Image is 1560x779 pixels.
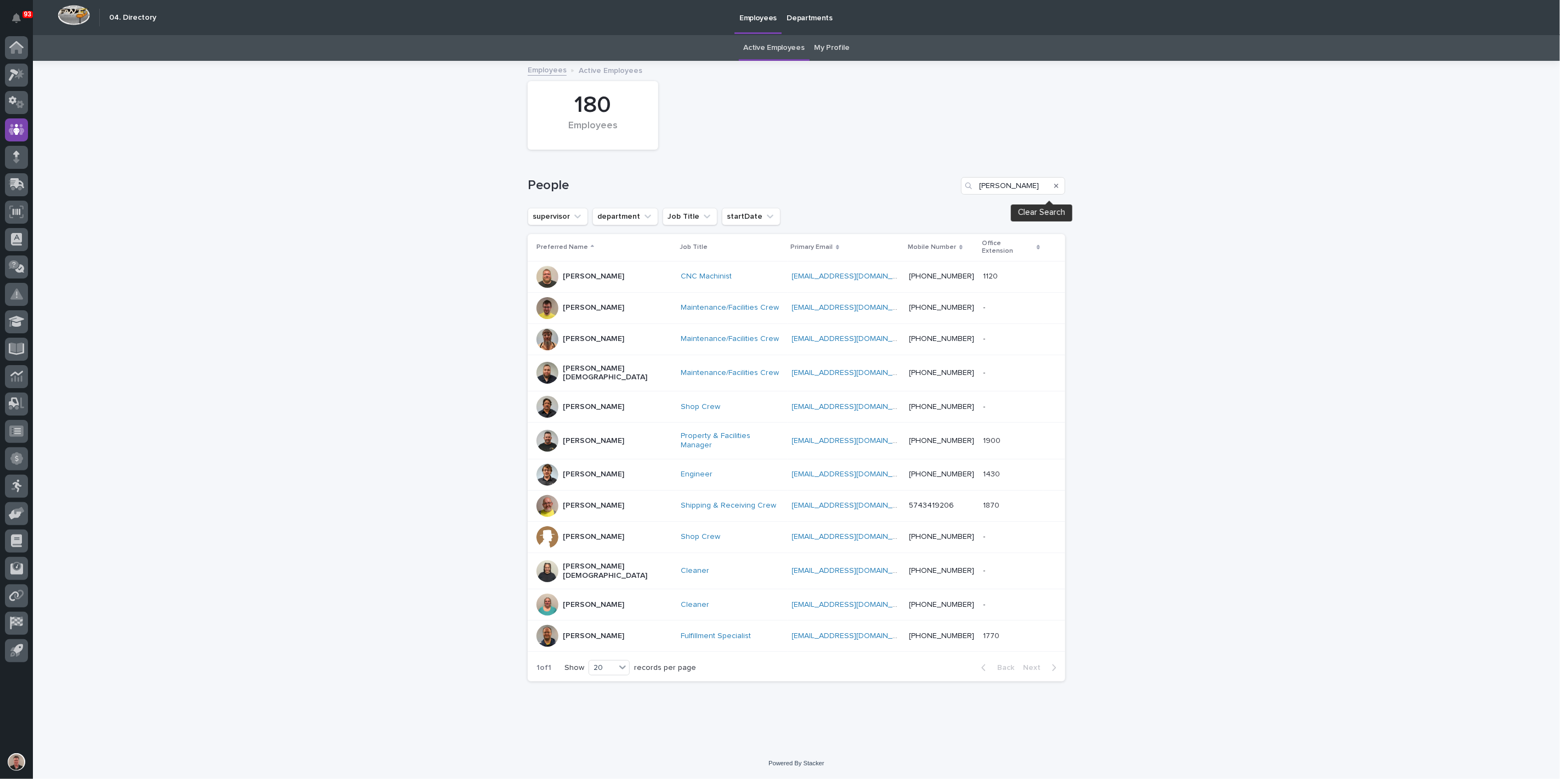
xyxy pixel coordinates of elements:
[909,437,975,445] a: [PHONE_NUMBER]
[792,601,916,609] a: [EMAIL_ADDRESS][DOMAIN_NAME]
[991,664,1014,672] span: Back
[528,355,1065,391] tr: [PERSON_NAME][DEMOGRAPHIC_DATA]Maintenance/Facilities Crew [EMAIL_ADDRESS][DOMAIN_NAME] [PHONE_NU...
[546,92,640,119] div: 180
[984,598,988,610] p: -
[109,13,156,22] h2: 04. Directory
[792,502,916,509] a: [EMAIL_ADDRESS][DOMAIN_NAME]
[982,237,1034,258] p: Office Extension
[909,632,975,640] a: [PHONE_NUMBER]
[528,208,588,225] button: supervisor
[984,564,988,576] p: -
[792,437,916,445] a: [EMAIL_ADDRESS][DOMAIN_NAME]
[681,470,713,479] a: Engineer
[681,501,776,510] a: Shipping & Receiving Crew
[563,532,624,542] p: [PERSON_NAME]
[563,402,624,412] p: [PERSON_NAME]
[563,632,624,641] p: [PERSON_NAME]
[984,400,988,412] p: -
[589,662,615,674] div: 20
[563,364,672,383] p: [PERSON_NAME][DEMOGRAPHIC_DATA]
[681,431,783,450] a: Property & Facilities Manager
[909,304,975,311] a: [PHONE_NUMBER]
[909,502,954,509] a: 5743419206
[14,13,28,31] div: Notifications93
[634,663,696,673] p: records per page
[536,241,588,253] p: Preferred Name
[681,600,709,610] a: Cleaner
[5,7,28,30] button: Notifications
[792,369,916,377] a: [EMAIL_ADDRESS][DOMAIN_NAME]
[563,272,624,281] p: [PERSON_NAME]
[528,621,1065,652] tr: [PERSON_NAME]Fulfillment Specialist [EMAIL_ADDRESS][DOMAIN_NAME] [PHONE_NUMBER]17701770
[984,270,1001,281] p: 1120
[909,335,975,343] a: [PHONE_NUMBER]
[909,533,975,541] a: [PHONE_NUMBER]
[792,470,916,478] a: [EMAIL_ADDRESS][DOMAIN_NAME]
[528,490,1065,521] tr: [PERSON_NAME]Shipping & Receiving Crew [EMAIL_ADDRESS][DOMAIN_NAME] 574341920618701870
[528,323,1065,355] tr: [PERSON_NAME]Maintenance/Facilities Crew [EMAIL_ADDRESS][DOMAIN_NAME] [PHONE_NUMBER]--
[681,566,709,576] a: Cleaner
[563,470,624,479] p: [PERSON_NAME]
[792,533,916,541] a: [EMAIL_ADDRESS][DOMAIN_NAME]
[984,434,1003,446] p: 1900
[984,332,988,344] p: -
[792,335,916,343] a: [EMAIL_ADDRESS][DOMAIN_NAME]
[909,369,975,377] a: [PHONE_NUMBER]
[681,402,720,412] a: Shop Crew
[984,301,988,312] p: -
[909,403,975,411] a: [PHONE_NUMBER]
[681,532,720,542] a: Shop Crew
[528,553,1065,589] tr: [PERSON_NAME][DEMOGRAPHIC_DATA]Cleaner [EMAIL_ADDRESS][DOMAIN_NAME] [PHONE_NUMBER]--
[24,10,31,18] p: 93
[528,261,1065,292] tr: [PERSON_NAME]CNC Machinist [EMAIL_ADDRESS][DOMAIN_NAME] [PHONE_NUMBER]11201120
[792,403,916,411] a: [EMAIL_ADDRESS][DOMAIN_NAME]
[528,589,1065,621] tr: [PERSON_NAME]Cleaner [EMAIL_ADDRESS][DOMAIN_NAME] [PHONE_NUMBER]--
[5,750,28,774] button: users-avatar
[563,436,624,446] p: [PERSON_NAME]
[528,292,1065,323] tr: [PERSON_NAME]Maintenance/Facilities Crew [EMAIL_ADDRESS][DOMAIN_NAME] [PHONE_NUMBER]--
[961,177,1065,195] input: Search
[663,208,717,225] button: Job Title
[909,272,975,280] a: [PHONE_NUMBER]
[984,499,1002,510] p: 1870
[681,272,732,281] a: CNC Machinist
[681,368,779,378] a: Maintenance/Facilities Crew
[563,600,624,610] p: [PERSON_NAME]
[908,241,957,253] p: Mobile Number
[984,629,1002,641] p: 1770
[973,663,1019,673] button: Back
[909,470,975,478] a: [PHONE_NUMBER]
[58,5,90,25] img: Workspace Logo
[579,64,642,76] p: Active Employees
[792,304,916,311] a: [EMAIL_ADDRESS][DOMAIN_NAME]
[528,391,1065,423] tr: [PERSON_NAME]Shop Crew [EMAIL_ADDRESS][DOMAIN_NAME] [PHONE_NUMBER]--
[563,303,624,312] p: [PERSON_NAME]
[681,632,751,641] a: Fulfillment Specialist
[815,35,850,61] a: My Profile
[528,655,560,681] p: 1 of 1
[722,208,781,225] button: startDate
[528,178,957,194] h1: People
[744,35,805,61] a: Active Employees
[528,63,567,76] a: Employees
[564,663,584,673] p: Show
[681,334,779,344] a: Maintenance/Facilities Crew
[563,501,624,510] p: [PERSON_NAME]
[792,272,916,280] a: [EMAIL_ADDRESS][DOMAIN_NAME]
[563,562,672,581] p: [PERSON_NAME][DEMOGRAPHIC_DATA]
[1023,664,1047,672] span: Next
[984,530,988,542] p: -
[528,459,1065,490] tr: [PERSON_NAME]Engineer [EMAIL_ADDRESS][DOMAIN_NAME] [PHONE_NUMBER]14301430
[984,366,988,378] p: -
[592,208,658,225] button: department
[984,468,1003,479] p: 1430
[680,241,708,253] p: Job Title
[563,334,624,344] p: [PERSON_NAME]
[681,303,779,312] a: Maintenance/Facilities Crew
[768,760,824,766] a: Powered By Stacker
[528,423,1065,459] tr: [PERSON_NAME]Property & Facilities Manager [EMAIL_ADDRESS][DOMAIN_NAME] [PHONE_NUMBER]19001900
[546,120,640,143] div: Employees
[792,567,916,575] a: [EMAIL_ADDRESS][DOMAIN_NAME]
[909,601,975,609] a: [PHONE_NUMBER]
